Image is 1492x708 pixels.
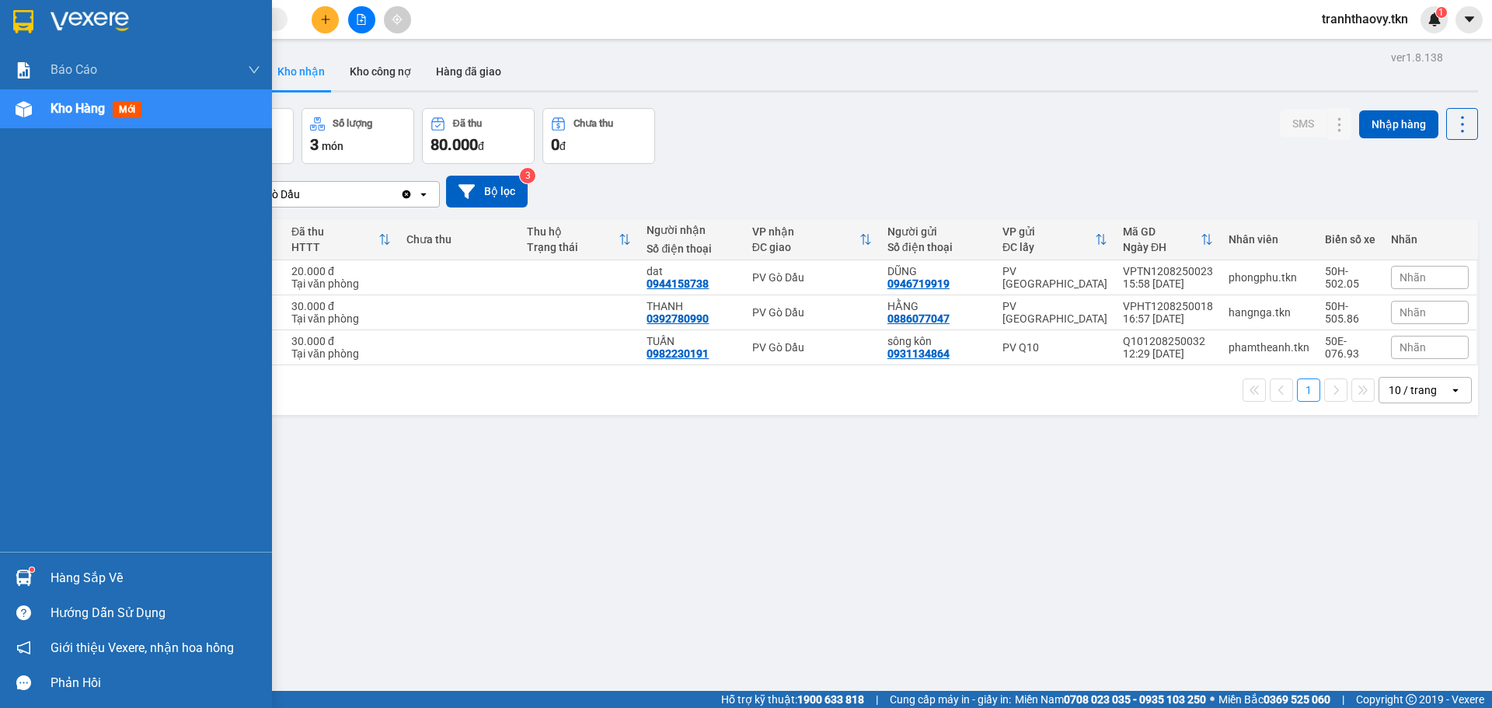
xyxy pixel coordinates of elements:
span: Báo cáo [51,60,97,79]
th: Toggle SortBy [284,219,399,260]
th: Toggle SortBy [744,219,880,260]
div: Thu hộ [527,225,619,238]
div: PV [GEOGRAPHIC_DATA] [1002,265,1107,290]
div: Người gửi [887,225,987,238]
div: 0931134864 [887,347,950,360]
span: ⚪️ [1210,696,1215,703]
div: 0982230191 [647,347,709,360]
div: Biển số xe [1325,233,1375,246]
div: 30.000 đ [291,300,391,312]
th: Toggle SortBy [1115,219,1221,260]
sup: 1 [30,567,34,572]
div: Nhân viên [1229,233,1309,246]
span: aim [392,14,403,25]
div: PV [GEOGRAPHIC_DATA] [1002,300,1107,325]
div: 50H-505.86 [1325,300,1375,325]
svg: Clear value [400,188,413,201]
span: 1 [1438,7,1444,18]
div: Phản hồi [51,671,260,695]
button: 1 [1297,378,1320,402]
div: HTTT [291,241,378,253]
div: TUẤN [647,335,736,347]
div: Số lượng [333,118,372,129]
span: | [876,691,878,708]
span: Giới thiệu Vexere, nhận hoa hồng [51,638,234,657]
img: warehouse-icon [16,101,32,117]
button: Kho nhận [265,53,337,90]
div: 12:29 [DATE] [1123,347,1213,360]
div: VPTN1208250023 [1123,265,1213,277]
span: đ [559,140,566,152]
div: Tại văn phòng [291,312,391,325]
div: HẰNG [887,300,987,312]
div: Đã thu [453,118,482,129]
svg: open [417,188,430,201]
span: 80.000 [431,135,478,154]
span: Miền Nam [1015,691,1206,708]
div: 30.000 đ [291,335,391,347]
div: Tại văn phòng [291,277,391,290]
strong: 0369 525 060 [1264,693,1330,706]
button: aim [384,6,411,33]
div: PV Q10 [1002,341,1107,354]
img: logo-vxr [13,10,33,33]
div: THANH [647,300,736,312]
div: 16:57 [DATE] [1123,312,1213,325]
sup: 3 [520,168,535,183]
button: Kho công nợ [337,53,424,90]
div: hangnga.tkn [1229,306,1309,319]
div: VP gửi [1002,225,1095,238]
div: Tại văn phòng [291,347,391,360]
button: file-add [348,6,375,33]
div: ĐC giao [752,241,859,253]
div: phamtheanh.tkn [1229,341,1309,354]
div: VP nhận [752,225,859,238]
span: Hỗ trợ kỹ thuật: [721,691,864,708]
span: caret-down [1462,12,1476,26]
div: Mã GD [1123,225,1201,238]
button: Nhập hàng [1359,110,1438,138]
div: Q101208250032 [1123,335,1213,347]
div: VPHT1208250018 [1123,300,1213,312]
span: Miền Bắc [1218,691,1330,708]
img: warehouse-icon [16,570,32,586]
img: solution-icon [16,62,32,78]
button: Chưa thu0đ [542,108,655,164]
div: 15:58 [DATE] [1123,277,1213,290]
div: 10 / trang [1389,382,1437,398]
span: copyright [1406,694,1417,705]
span: đ [478,140,484,152]
div: phongphu.tkn [1229,271,1309,284]
div: 50E-076.93 [1325,335,1375,360]
div: Số điện thoại [887,241,987,253]
sup: 1 [1436,7,1447,18]
span: Kho hàng [51,101,105,116]
div: PV Gò Dầu [752,271,872,284]
button: Số lượng3món [302,108,414,164]
div: ver 1.8.138 [1391,49,1443,66]
div: Người nhận [647,224,736,236]
div: 20.000 đ [291,265,391,277]
div: Nhãn [1391,233,1469,246]
button: Bộ lọc [446,176,528,208]
div: Chưa thu [406,233,511,246]
span: 0 [551,135,559,154]
div: Hàng sắp về [51,567,260,590]
div: Số điện thoại [647,242,736,255]
span: Nhãn [1400,306,1426,319]
button: Đã thu80.000đ [422,108,535,164]
span: Cung cấp máy in - giấy in: [890,691,1011,708]
div: Trạng thái [527,241,619,253]
span: plus [320,14,331,25]
div: 0392780990 [647,312,709,325]
span: Nhãn [1400,271,1426,284]
div: ĐC lấy [1002,241,1095,253]
button: plus [312,6,339,33]
span: notification [16,640,31,655]
button: Hàng đã giao [424,53,514,90]
strong: 1900 633 818 [797,693,864,706]
th: Toggle SortBy [519,219,640,260]
svg: open [1449,384,1462,396]
div: Hướng dẫn sử dụng [51,602,260,625]
span: Nhãn [1400,341,1426,354]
